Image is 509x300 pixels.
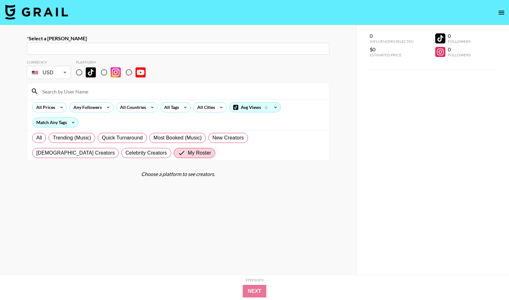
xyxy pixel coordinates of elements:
div: All Prices [32,103,56,112]
img: YouTube [136,67,146,77]
div: Influencers Selected [370,39,414,44]
div: All Tags [160,103,180,112]
div: Match Any Tags [32,118,78,127]
span: My Roster [188,149,211,157]
img: Instagram [111,67,121,77]
div: Followers [448,53,471,57]
div: Any Followers [70,103,103,112]
span: New Creators [212,134,244,142]
div: USD [28,67,70,78]
span: All [36,134,42,142]
span: Quick Turnaround [102,134,143,142]
div: 0 [370,33,414,39]
div: 0 [448,46,471,53]
input: Search by User Name [38,86,325,96]
span: Most Booked (Music) [153,134,202,142]
div: Currency [27,60,71,65]
img: TikTok [86,67,96,77]
span: [DEMOGRAPHIC_DATA] Creators [36,149,115,157]
span: Trending (Music) [53,134,91,142]
div: Estimated Price [370,53,414,57]
div: Avg Views [229,103,281,112]
div: $0 [370,46,414,53]
div: Platform [76,60,151,65]
span: Celebrity Creators [125,149,167,157]
div: Choose a platform to see creators. [27,171,329,177]
div: Followers [448,39,471,44]
div: All Cities [194,103,216,112]
button: open drawer [495,6,508,19]
div: 0 [448,33,471,39]
label: Select a [PERSON_NAME] [27,35,329,42]
img: Grail Talent [5,4,68,20]
div: All Countries [116,103,147,112]
button: Next [243,285,266,297]
div: Step 1 of 2 [246,278,264,282]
